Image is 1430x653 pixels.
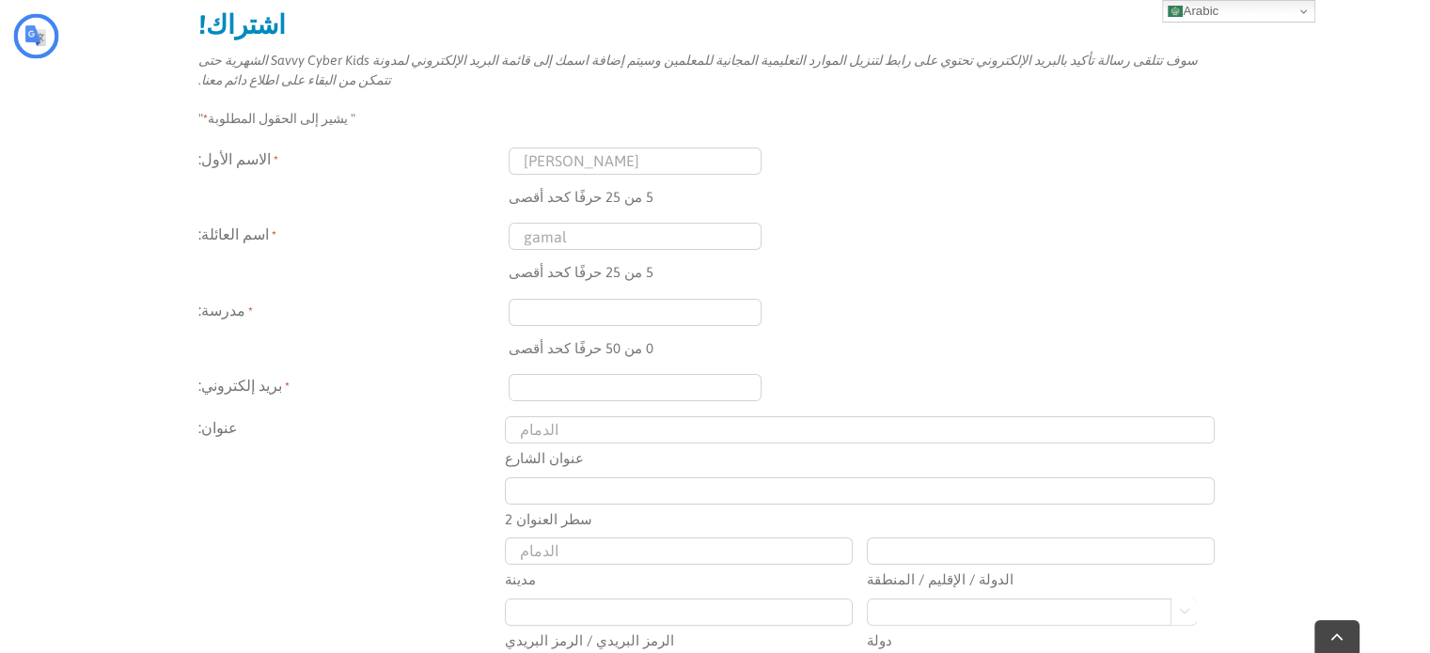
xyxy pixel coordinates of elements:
font: سطر العنوان 2 [505,511,592,527]
font: 5 من 25 حرفًا كحد أقصى [509,264,653,280]
font: الدولة / الإقليم / المنطقة [867,571,1014,587]
font: بريد إلكتروني: [198,377,282,394]
img: ar [1168,4,1183,19]
font: الاسم الأول: [198,150,271,167]
font: 5 من 25 حرفًا كحد أقصى [509,189,653,205]
font: " [198,111,203,126]
font: دولة [867,632,892,648]
font: مدينة [505,571,536,587]
font: مدرسة: [198,302,245,319]
font: 0 من 50 حرفًا كحد أقصى [509,340,653,356]
font: الرمز البريدي / الرمز البريدي [505,632,674,648]
font: سوف تتلقى رسالة تأكيد بالبريد الإلكتروني تحتوي على رابط لتنزيل الموارد التعليمية المجانية للمعلمي... [198,53,1198,87]
font: عنوان الشارع [505,450,584,466]
font: اشتراك! [198,9,286,39]
font: عنوان: [198,419,238,436]
font: " يشير إلى الحقول المطلوبة [208,111,355,126]
font: اسم العائلة: [198,225,269,242]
